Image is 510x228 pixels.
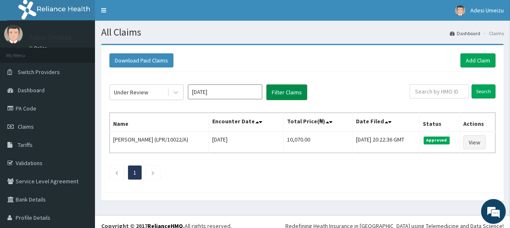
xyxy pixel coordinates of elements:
[29,45,49,51] a: Online
[18,141,33,149] span: Tariffs
[470,7,504,14] span: Adesi Umeizu
[15,41,33,62] img: d_794563401_company_1708531726252_794563401
[48,64,114,147] span: We're online!
[4,25,23,43] img: User Image
[43,46,139,57] div: Chat with us now
[419,113,460,132] th: Status
[410,84,469,98] input: Search by HMO ID
[283,113,353,132] th: Total Price(₦)
[18,123,34,130] span: Claims
[101,27,504,38] h1: All Claims
[29,34,71,41] p: Adesi Umeizu
[353,132,420,153] td: [DATE] 20:22:36 GMT
[18,86,45,94] span: Dashboard
[109,53,173,67] button: Download Paid Claims
[110,132,209,153] td: [PERSON_NAME] (LPR/10022/A)
[460,53,496,67] a: Add Claim
[110,113,209,132] th: Name
[353,113,420,132] th: Date Filed
[460,113,496,132] th: Actions
[463,135,486,149] a: View
[283,132,353,153] td: 10,070.00
[472,84,496,98] input: Search
[115,169,119,176] a: Previous page
[114,88,148,96] div: Under Review
[481,30,504,37] li: Claims
[450,30,480,37] a: Dashboard
[424,137,450,144] span: Approved
[4,145,157,174] textarea: Type your message and hit 'Enter'
[18,68,60,76] span: Switch Providers
[133,169,136,176] a: Page 1 is your current page
[266,84,307,100] button: Filter Claims
[151,169,155,176] a: Next page
[209,132,283,153] td: [DATE]
[455,5,465,16] img: User Image
[188,84,262,99] input: Select Month and Year
[135,4,155,24] div: Minimize live chat window
[209,113,283,132] th: Encounter Date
